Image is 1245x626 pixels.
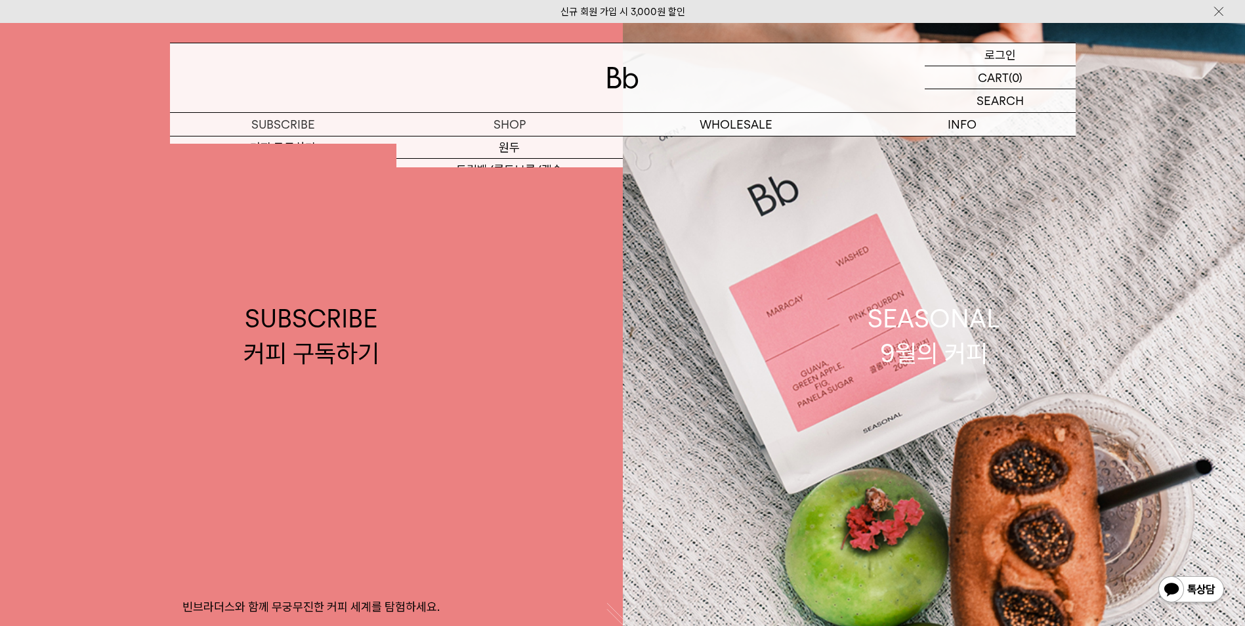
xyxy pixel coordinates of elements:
[396,136,623,159] a: 원두
[925,43,1076,66] a: 로그인
[977,89,1024,112] p: SEARCH
[984,43,1016,66] p: 로그인
[623,113,849,136] p: WHOLESALE
[849,113,1076,136] p: INFO
[170,113,396,136] a: SUBSCRIBE
[1157,575,1225,606] img: 카카오톡 채널 1:1 채팅 버튼
[243,301,379,371] div: SUBSCRIBE 커피 구독하기
[978,66,1009,89] p: CART
[925,66,1076,89] a: CART (0)
[170,136,396,159] a: 커피 구독하기
[560,6,685,18] a: 신규 회원 가입 시 3,000원 할인
[396,113,623,136] a: SHOP
[1009,66,1023,89] p: (0)
[868,301,1000,371] div: SEASONAL 9월의 커피
[607,67,639,89] img: 로고
[396,159,623,181] a: 드립백/콜드브루/캡슐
